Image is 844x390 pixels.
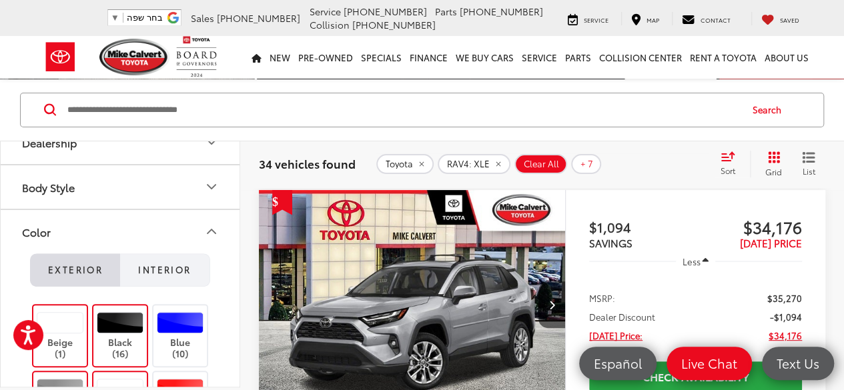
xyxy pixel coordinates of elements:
[514,154,567,174] button: Clear All
[682,255,700,267] span: Less
[701,15,731,24] span: Contact
[357,36,406,79] a: Specials
[248,36,266,79] a: Home
[33,312,87,359] label: Beige (1)
[435,5,457,18] span: Parts
[524,159,559,169] span: Clear All
[571,154,601,174] button: + 7
[750,151,792,177] button: Grid View
[376,154,434,174] button: remove Toyota
[695,217,802,237] span: $34,176
[203,179,220,195] div: Body Style
[647,15,659,24] span: Map
[595,36,686,79] a: Collision Center
[344,5,427,18] span: [PHONE_NUMBER]
[740,93,801,127] button: Search
[99,39,170,75] img: Mike Calvert Toyota
[561,36,595,79] a: Parts
[675,355,744,371] span: Live Chat
[589,217,696,237] span: $1,094
[447,159,490,169] span: RAV4: XLE
[352,18,436,31] span: [PHONE_NUMBER]
[386,159,413,169] span: Toyota
[589,235,632,250] span: SAVINGS
[589,291,615,305] span: MSRP:
[294,36,357,79] a: Pre-Owned
[203,223,220,239] div: Color
[767,291,802,305] span: $35,270
[1,165,241,209] button: Body StyleBody Style
[589,329,643,342] span: [DATE] Price:
[587,355,649,371] span: Español
[452,36,518,79] a: WE BUY CARS
[138,263,191,275] span: Interior
[310,18,350,31] span: Collision
[127,13,163,23] span: בחר שפה
[667,347,752,380] a: Live Chat
[217,11,300,25] span: [PHONE_NUMBER]
[310,5,341,18] span: Service
[780,15,799,24] span: Saved
[589,310,655,323] span: Dealer Discount
[259,155,356,171] span: 34 vehicles found
[1,210,241,253] button: ColorColor
[460,5,543,18] span: [PHONE_NUMBER]
[518,36,561,79] a: Service
[770,310,802,323] span: -$1,094
[676,249,716,273] button: Less
[672,12,741,25] a: Contact
[22,181,75,193] div: Body Style
[191,11,214,25] span: Sales
[721,165,735,176] span: Sort
[769,329,802,342] span: $34,176
[686,36,761,79] a: Rent a Toyota
[751,12,809,25] a: My Saved Vehicles
[762,347,834,380] a: Text Us
[621,12,669,25] a: Map
[22,136,77,149] div: Dealership
[538,281,565,328] button: Next image
[584,15,608,24] span: Service
[802,165,815,177] span: List
[580,159,593,169] span: + 7
[579,347,657,380] a: Español
[740,235,802,250] span: [DATE] PRICE
[203,134,220,150] div: Dealership
[22,225,51,238] div: Color
[770,355,826,371] span: Text Us
[761,36,813,79] a: About Us
[1,121,241,164] button: DealershipDealership
[93,312,147,359] label: Black (16)
[272,190,292,215] span: Get Price Drop Alert
[111,13,119,23] span: ▼
[714,151,750,177] button: Select sort value
[765,166,782,177] span: Grid
[266,36,294,79] a: New
[153,312,207,359] label: Blue (10)
[558,12,618,25] a: Service
[438,154,510,174] button: remove RAV4: XLE
[111,13,163,23] a: בחר שפה​
[406,36,452,79] a: Finance
[792,151,825,177] button: List View
[66,94,740,126] input: Search by Make, Model, or Keyword
[35,35,85,79] img: Toyota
